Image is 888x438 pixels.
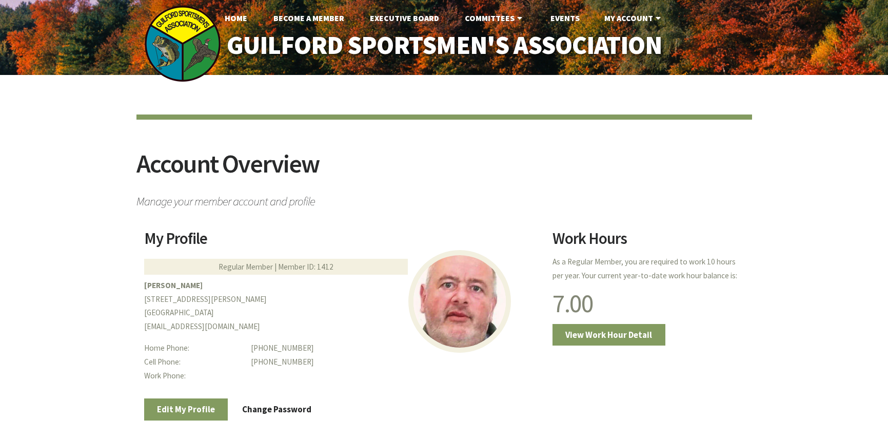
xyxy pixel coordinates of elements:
p: As a Regular Member, you are required to work 10 hours per year. Your current year-to-date work h... [552,255,744,283]
h2: Account Overview [136,151,752,189]
dd: [PHONE_NUMBER] [251,341,540,355]
a: Edit My Profile [144,398,228,420]
div: Regular Member | Member ID: 1412 [144,259,408,275]
a: View Work Hour Detail [552,324,665,346]
span: Manage your member account and profile [136,189,752,207]
a: Executive Board [362,8,447,28]
a: Committees [457,8,533,28]
a: Events [542,8,588,28]
dt: Cell Phone [144,355,243,369]
a: My Account [596,8,672,28]
p: [STREET_ADDRESS][PERSON_NAME] [GEOGRAPHIC_DATA] [EMAIL_ADDRESS][DOMAIN_NAME] [144,279,540,334]
dt: Home Phone [144,341,243,355]
h2: Work Hours [552,231,744,254]
a: Guilford Sportsmen's Association [205,24,683,67]
img: logo_sm.png [144,5,221,82]
b: [PERSON_NAME] [144,280,203,290]
a: Become A Member [265,8,352,28]
h1: 7.00 [552,291,744,316]
a: Home [216,8,255,28]
dd: [PHONE_NUMBER] [251,355,540,369]
h2: My Profile [144,231,540,254]
a: Change Password [229,398,325,420]
dt: Work Phone [144,369,243,383]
